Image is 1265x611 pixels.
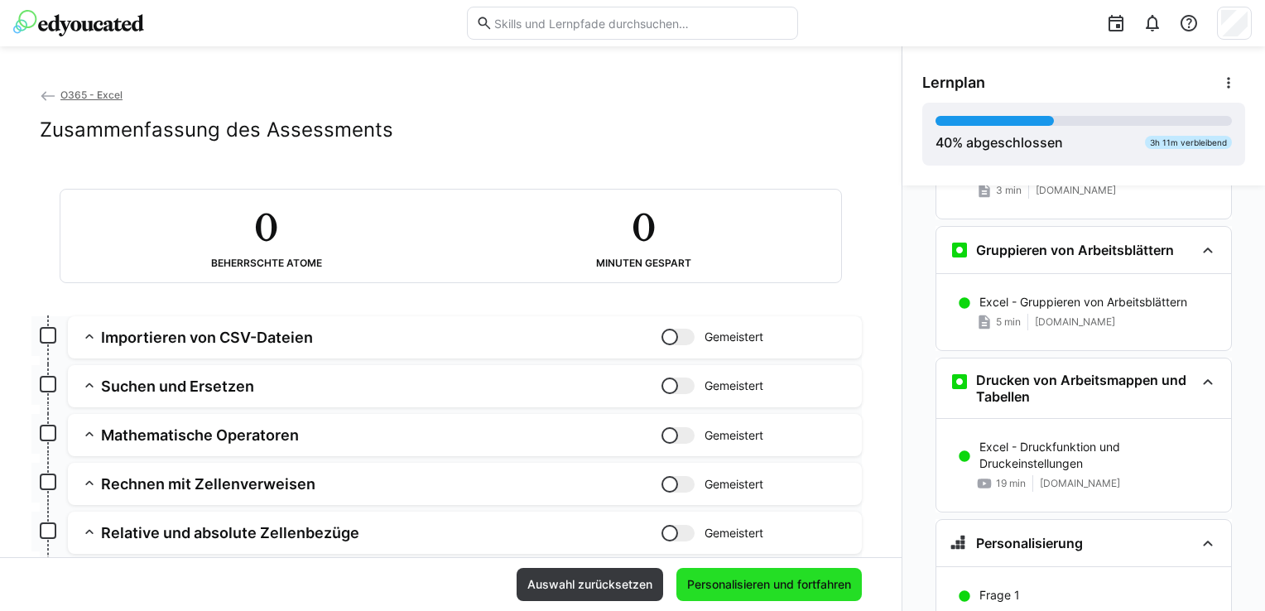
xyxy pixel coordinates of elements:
div: 3h 11m verbleibend [1145,136,1232,149]
span: Gemeistert [705,525,763,541]
h3: Rechnen mit Zellenverweisen [101,474,661,493]
h3: Personalisierung [976,535,1083,551]
div: Beherrschte Atome [211,257,322,269]
span: [DOMAIN_NAME] [1035,315,1115,329]
span: 40 [936,134,952,151]
input: Skills und Lernpfade durchsuchen… [493,16,789,31]
h3: Suchen und Ersetzen [101,377,661,396]
span: 5 min [996,315,1021,329]
button: Auswahl zurücksetzen [517,568,663,601]
a: O365 - Excel [40,89,123,101]
h3: Gruppieren von Arbeitsblättern [976,242,1174,258]
span: O365 - Excel [60,89,123,101]
span: 3 min [996,184,1022,197]
span: [DOMAIN_NAME] [1040,477,1120,490]
span: 19 min [996,477,1026,490]
h2: 0 [632,203,655,251]
h3: Drucken von Arbeitsmappen und Tabellen [976,372,1195,405]
h3: Importieren von CSV-Dateien [101,328,661,347]
h3: Mathematische Operatoren [101,426,661,445]
h2: Zusammenfassung des Assessments [40,118,393,142]
span: Lernplan [922,74,985,92]
span: [DOMAIN_NAME] [1036,184,1116,197]
div: Minuten gespart [596,257,691,269]
div: % abgeschlossen [936,132,1063,152]
h3: Relative und absolute Zellenbezüge [101,523,661,542]
button: Personalisieren und fortfahren [676,568,862,601]
p: Excel - Gruppieren von Arbeitsblättern [979,294,1187,310]
span: Gemeistert [705,378,763,394]
h2: 0 [254,203,277,251]
p: Frage 1 [979,587,1020,604]
p: Excel - Druckfunktion und Druckeinstellungen [979,439,1218,472]
span: Auswahl zurücksetzen [525,576,655,593]
span: Gemeistert [705,329,763,345]
span: Gemeistert [705,427,763,444]
span: Personalisieren und fortfahren [685,576,854,593]
span: Gemeistert [705,476,763,493]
